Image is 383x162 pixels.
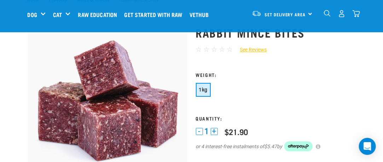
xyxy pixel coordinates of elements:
span: 1 [205,128,209,135]
h1: Rabbit Mince Bites [196,26,356,39]
button: + [211,128,218,135]
div: $21.90 [225,127,248,136]
h3: Quantity: [196,116,356,121]
span: Set Delivery Area [265,13,306,16]
img: user.png [338,10,346,17]
span: ☆ [227,45,233,54]
span: $5.47 [265,143,277,150]
img: van-moving.png [252,10,261,17]
a: Raw Education [76,0,122,29]
button: - [196,128,203,135]
img: home-icon-1@2x.png [324,10,331,17]
span: ☆ [211,45,217,54]
img: Afterpay [284,141,313,151]
span: ☆ [204,45,210,54]
button: 1kg [196,83,211,97]
a: Dog [28,10,37,19]
div: Open Intercom Messenger [359,138,376,155]
a: Get started with Raw [123,0,188,29]
a: Cat [53,10,62,19]
a: See Reviews [233,46,267,54]
span: 1kg [199,87,208,93]
div: or 4 interest-free instalments of by [196,141,356,151]
a: Vethub [188,0,214,29]
span: ☆ [196,45,202,54]
span: ☆ [219,45,225,54]
img: home-icon@2x.png [353,10,360,17]
h3: Weight: [196,72,356,77]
